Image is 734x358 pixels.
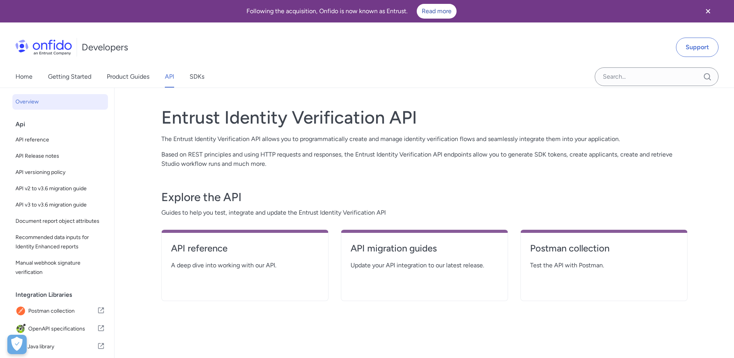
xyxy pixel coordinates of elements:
span: Recommended data inputs for Identity Enhanced reports [15,233,105,251]
img: Onfido Logo [15,40,72,55]
a: API [165,66,174,88]
p: The Entrust Identity Verification API allows you to programmatically create and manage identity v... [161,134,688,144]
h4: API reference [171,242,319,255]
div: Following the acquisition, Onfido is now known as Entrust. [9,4,694,19]
svg: Close banner [703,7,713,16]
span: API versioning policy [15,168,105,177]
img: IconPostman collection [15,306,28,317]
div: Api [15,117,111,132]
a: API versioning policy [12,165,108,180]
button: Close banner [694,2,722,21]
a: API v2 to v3.6 migration guide [12,181,108,196]
img: IconOpenAPI specifications [15,324,28,334]
span: Postman collection [28,306,97,317]
a: API reference [12,132,108,148]
span: Document report object attributes [15,217,105,226]
a: Home [15,66,33,88]
button: Open Preferences [7,335,27,354]
span: Overview [15,97,105,107]
input: Onfido search input field [595,67,719,86]
h3: Explore the API [161,189,688,205]
h1: Developers [82,41,128,53]
span: Manual webhook signature verification [15,258,105,277]
p: Based on REST principles and using HTTP requests and responses, the Entrust Identity Verification... [161,150,688,169]
a: IconPostman collectionPostman collection [12,303,108,320]
h1: Entrust Identity Verification API [161,107,688,128]
a: Support [676,38,719,57]
span: OpenAPI specifications [28,324,97,334]
span: A deep dive into working with our API. [171,261,319,270]
span: Update your API integration to our latest release. [351,261,498,270]
div: Integration Libraries [15,287,111,303]
a: API reference [171,242,319,261]
a: Document report object attributes [12,213,108,229]
h4: Postman collection [530,242,678,255]
span: Test the API with Postman. [530,261,678,270]
span: Java library [27,341,97,352]
a: Getting Started [48,66,91,88]
a: IconJava libraryJava library [12,338,108,355]
a: IconOpenAPI specificationsOpenAPI specifications [12,320,108,337]
a: Postman collection [530,242,678,261]
span: API v3 to v3.6 migration guide [15,200,105,210]
span: Guides to help you test, integrate and update the Entrust Identity Verification API [161,208,688,217]
a: API v3 to v3.6 migration guide [12,197,108,213]
a: SDKs [190,66,204,88]
h4: API migration guides [351,242,498,255]
a: Manual webhook signature verification [12,255,108,280]
a: API Release notes [12,148,108,164]
span: API reference [15,135,105,145]
span: API v2 to v3.6 migration guide [15,184,105,193]
div: Cookie Preferences [7,335,27,354]
a: Read more [417,4,457,19]
span: API Release notes [15,151,105,161]
a: API migration guides [351,242,498,261]
a: Recommended data inputs for Identity Enhanced reports [12,230,108,255]
a: Product Guides [107,66,149,88]
a: Overview [12,94,108,110]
